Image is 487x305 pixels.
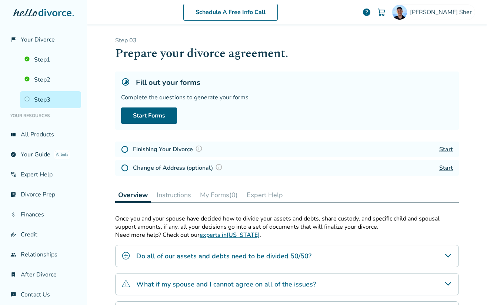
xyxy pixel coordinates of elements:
[6,126,81,143] a: view_listAll Products
[136,251,311,261] h4: Do all of our assets and debts need to be divided 50/50?
[6,286,81,303] a: chat_infoContact Us
[10,172,16,178] span: phone_in_talk
[183,4,278,21] a: Schedule A Free Info Call
[20,71,81,88] a: Step2
[6,31,81,48] a: flag_2Your Divorce
[6,186,81,203] a: list_alt_checkDivorce Prep
[244,188,286,202] button: Expert Help
[121,107,177,124] a: Start Forms
[200,231,260,239] a: experts in[US_STATE]
[10,252,16,258] span: group
[20,51,81,68] a: Step1
[115,44,459,63] h1: Prepare your divorce agreement.
[6,226,81,243] a: finance_modeCredit
[115,36,459,44] p: Step 0 3
[195,145,203,152] img: Question Mark
[133,145,205,154] h4: Finishing Your Divorce
[121,146,129,153] img: Not Started
[121,251,130,260] img: Do all of our assets and debts need to be divided 50/50?
[377,8,386,17] img: Cart
[362,8,371,17] a: help
[10,132,16,137] span: view_list
[392,5,407,20] img: Omar Sher
[10,292,16,298] span: chat_info
[10,232,16,238] span: finance_mode
[439,164,453,172] a: Start
[10,272,16,278] span: bookmark_check
[6,246,81,263] a: groupRelationships
[133,163,225,173] h4: Change of Address (optional)
[10,212,16,218] span: attach_money
[21,36,55,44] span: Your Divorce
[197,188,241,202] button: My Forms(0)
[55,151,69,158] span: AI beta
[6,108,81,123] li: Your Resources
[154,188,194,202] button: Instructions
[215,163,223,171] img: Question Mark
[115,245,459,267] div: Do all of our assets and debts need to be divided 50/50?
[439,145,453,153] a: Start
[410,8,475,16] span: [PERSON_NAME] Sher
[6,146,81,163] a: exploreYour GuideAI beta
[115,231,459,239] p: Need more help? Check out our .
[121,164,129,172] img: Not Started
[121,93,453,102] div: Complete the questions to generate your forms
[115,188,151,203] button: Overview
[10,152,16,158] span: explore
[6,206,81,223] a: attach_moneyFinances
[6,266,81,283] a: bookmark_checkAfter Divorce
[6,166,81,183] a: phone_in_talkExpert Help
[136,77,200,87] h5: Fill out your forms
[10,192,16,198] span: list_alt_check
[450,269,487,305] iframe: Chat Widget
[136,279,316,289] h4: What if my spouse and I cannot agree on all of the issues?
[115,273,459,295] div: What if my spouse and I cannot agree on all of the issues?
[10,37,16,43] span: flag_2
[115,215,459,231] p: Once you and your spouse have decided how to divide your assets and debts, share custody, and spe...
[20,91,81,108] a: Step3
[121,279,130,288] img: What if my spouse and I cannot agree on all of the issues?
